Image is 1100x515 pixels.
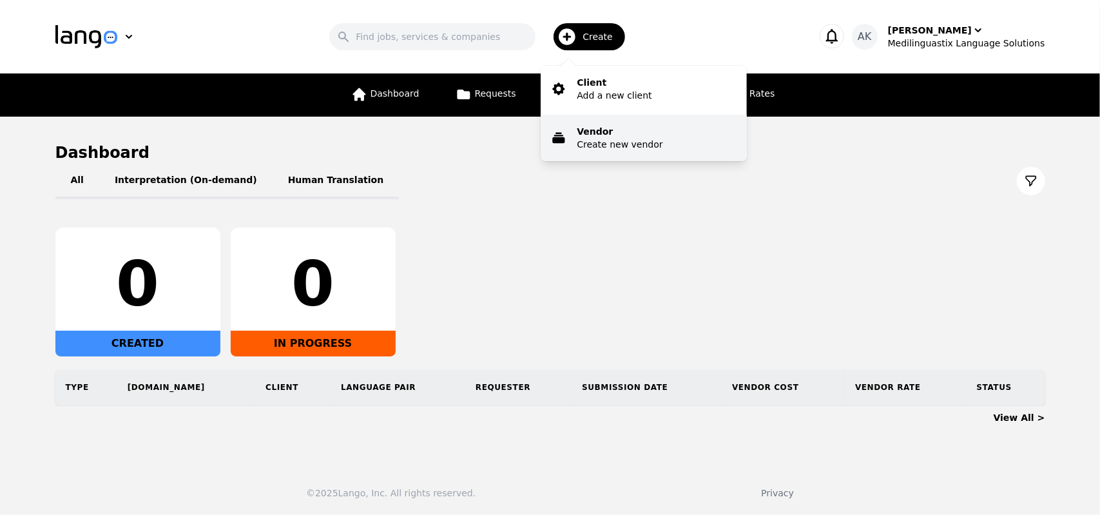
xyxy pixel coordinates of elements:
[66,253,210,315] div: 0
[888,37,1045,50] div: Medilinguastix Language Solutions
[541,66,747,112] button: ClientAdd a new client
[858,29,871,44] span: AK
[845,369,966,405] th: Vendor Rate
[99,163,273,199] button: Interpretation (On-demand)
[306,487,476,500] div: © 2025 Lango, Inc. All rights reserved.
[255,369,331,405] th: Client
[583,30,622,43] span: Create
[541,115,747,161] button: VendorCreate new vendor
[577,125,662,138] p: Vendor
[1017,167,1045,195] button: Filter
[465,369,572,405] th: Requester
[577,138,662,151] p: Create new vendor
[241,253,385,315] div: 0
[577,89,651,102] p: Add a new client
[722,73,782,117] a: Rates
[852,24,1045,50] button: AK[PERSON_NAME]Medilinguastix Language Solutions
[572,369,722,405] th: Submission Date
[329,23,536,50] input: Find jobs, services & companies
[722,369,845,405] th: Vendor Cost
[231,331,396,356] div: IN PROGRESS
[749,88,775,99] span: Rates
[117,369,255,405] th: [DOMAIN_NAME]
[55,369,117,405] th: Type
[55,331,220,356] div: CREATED
[55,25,117,48] img: Logo
[761,488,794,498] a: Privacy
[55,142,1045,163] h1: Dashboard
[994,413,1045,423] a: View All >
[55,163,99,199] button: All
[331,369,465,405] th: Language Pair
[371,88,420,99] span: Dashboard
[888,24,972,37] div: [PERSON_NAME]
[448,73,524,117] a: Requests
[273,163,400,199] button: Human Translation
[577,76,651,89] p: Client
[475,88,516,99] span: Requests
[967,369,1045,405] th: Status
[536,18,633,55] button: Create
[343,73,427,117] a: Dashboard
